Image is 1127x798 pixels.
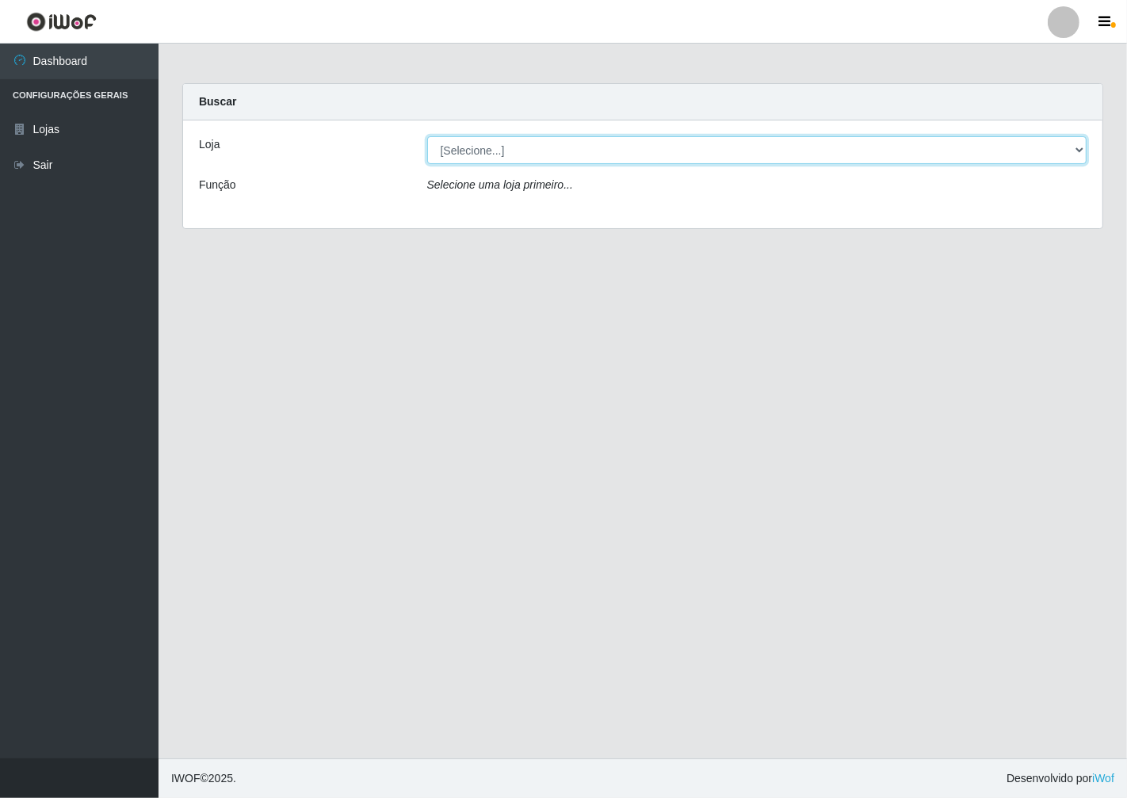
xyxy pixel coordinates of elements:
label: Função [199,177,236,193]
i: Selecione uma loja primeiro... [427,178,573,191]
a: iWof [1092,772,1114,785]
span: © 2025 . [171,770,236,787]
span: IWOF [171,772,201,785]
label: Loja [199,136,220,153]
img: CoreUI Logo [26,12,97,32]
span: Desenvolvido por [1007,770,1114,787]
strong: Buscar [199,95,236,108]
